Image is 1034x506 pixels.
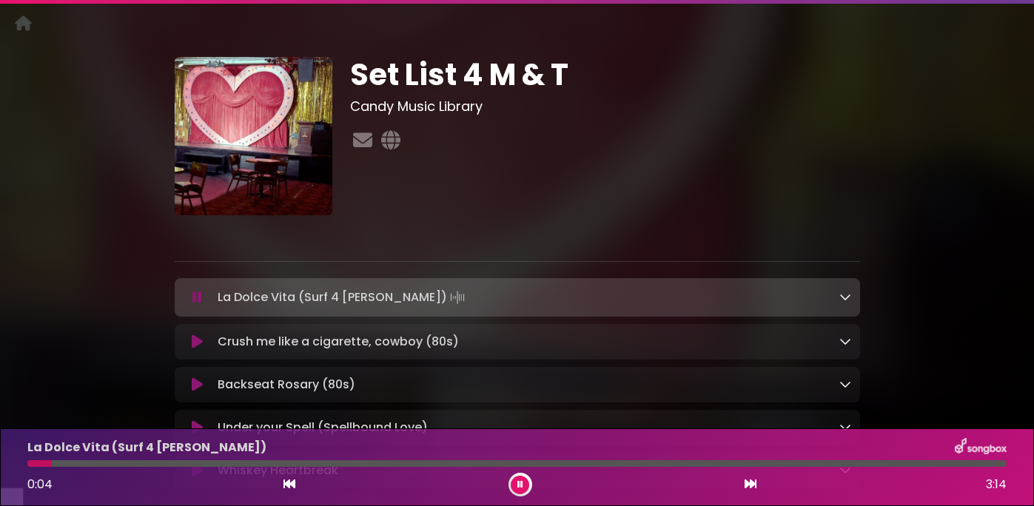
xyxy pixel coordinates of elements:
[986,476,1007,493] span: 3:14
[27,476,53,493] span: 0:04
[218,376,355,394] p: Backseat Rosary (80s)
[447,287,468,308] img: waveform4.gif
[27,439,266,456] p: La Dolce Vita (Surf 4 [PERSON_NAME])
[955,438,1007,457] img: songbox-logo-white.png
[350,57,860,92] h1: Set List 4 M & T
[218,419,428,436] p: Under your Spell (Spellbound Love)
[218,287,468,308] p: La Dolce Vita (Surf 4 [PERSON_NAME])
[350,98,860,115] h3: Candy Music Library
[175,57,333,215] img: ZN87608TQ2nC3X2xLtx7
[218,333,459,351] p: Crush me like a cigarette, cowboy (80s)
